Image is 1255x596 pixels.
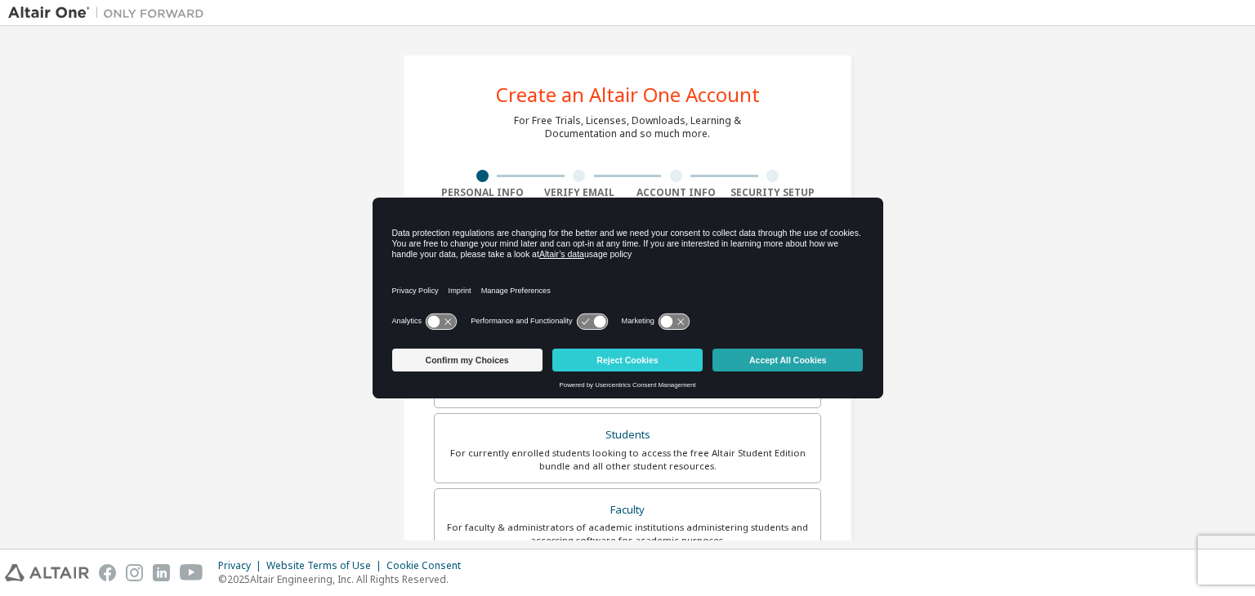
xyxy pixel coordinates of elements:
[180,564,203,581] img: youtube.svg
[126,564,143,581] img: instagram.svg
[434,186,531,199] div: Personal Info
[8,5,212,21] img: Altair One
[531,186,628,199] div: Verify Email
[218,572,471,586] p: © 2025 Altair Engineering, Inc. All Rights Reserved.
[5,564,89,581] img: altair_logo.svg
[514,114,741,140] div: For Free Trials, Licenses, Downloads, Learning & Documentation and so much more.
[444,499,811,522] div: Faculty
[99,564,116,581] img: facebook.svg
[444,521,811,547] div: For faculty & administrators of academic institutions administering students and accessing softwa...
[627,186,725,199] div: Account Info
[266,559,386,572] div: Website Terms of Use
[725,186,822,199] div: Security Setup
[444,447,811,473] div: For currently enrolled students looking to access the free Altair Student Edition bundle and all ...
[496,85,760,105] div: Create an Altair One Account
[444,424,811,447] div: Students
[386,559,471,572] div: Cookie Consent
[218,559,266,572] div: Privacy
[153,564,170,581] img: linkedin.svg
